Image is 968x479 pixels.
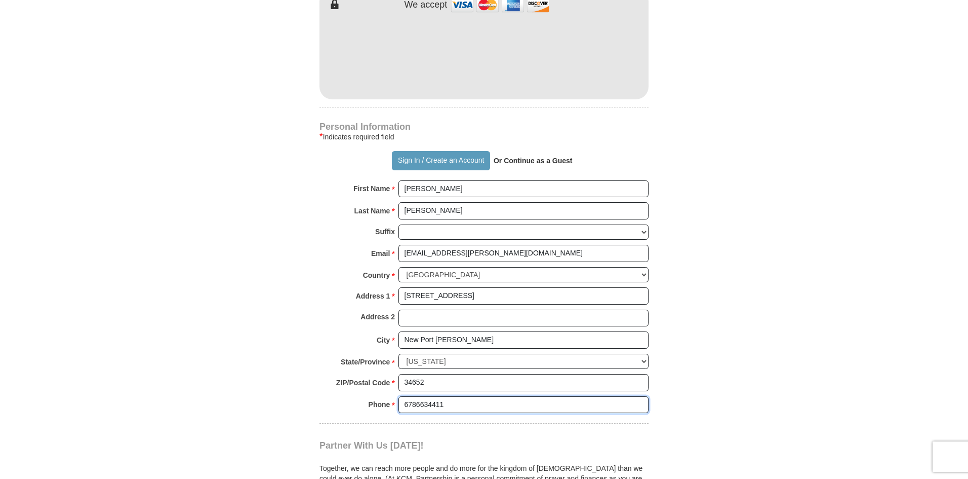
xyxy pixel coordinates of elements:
strong: State/Province [341,355,390,369]
strong: Email [371,246,390,261]
div: Indicates required field [319,131,649,143]
strong: Last Name [354,204,390,218]
strong: Country [363,268,390,282]
h4: Personal Information [319,123,649,131]
strong: ZIP/Postal Code [336,376,390,390]
strong: Address 2 [360,310,395,324]
strong: Suffix [375,225,395,239]
strong: Address 1 [356,289,390,303]
strong: First Name [353,181,390,196]
strong: City [377,333,390,347]
span: Partner With Us [DATE]! [319,440,424,451]
strong: Phone [369,397,390,412]
strong: Or Continue as a Guest [494,157,573,165]
button: Sign In / Create an Account [392,151,490,170]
